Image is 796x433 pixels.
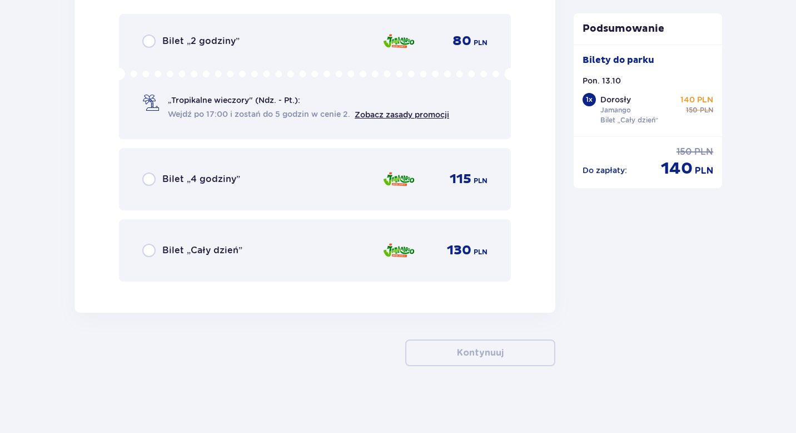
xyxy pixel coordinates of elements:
span: PLN [694,146,713,158]
p: Bilety do parku [583,54,654,66]
span: 150 [676,146,692,158]
button: Kontynuuj [405,339,555,366]
div: 1 x [583,93,596,106]
span: Bilet „4 godziny” [162,173,240,185]
p: 140 PLN [680,94,713,105]
span: 140 [661,158,693,179]
span: 115 [450,171,471,188]
span: 80 [452,33,471,50]
span: 150 [686,105,698,115]
img: Jamango [382,29,415,53]
p: Pon. 13.10 [583,75,621,86]
span: Bilet „Cały dzień” [162,244,242,257]
span: „Tropikalne wieczory" (Ndz. - Pt.): [168,95,300,106]
span: PLN [474,176,487,186]
p: Jamango [600,105,631,115]
img: Jamango [382,239,415,262]
p: Do zapłaty : [583,165,627,176]
span: Wejdź po 17:00 i zostań do 5 godzin w cenie 2. [168,109,350,120]
a: Zobacz zasady promocji [355,110,449,119]
img: Jamango [382,168,415,191]
span: PLN [700,105,713,115]
span: 130 [447,242,471,259]
span: PLN [474,38,487,48]
span: PLN [695,165,713,177]
p: Kontynuuj [457,347,504,359]
span: PLN [474,247,487,257]
p: Bilet „Cały dzień” [600,115,659,125]
p: Podsumowanie [574,22,723,36]
span: Bilet „2 godziny” [162,35,240,47]
p: Dorosły [600,94,631,105]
